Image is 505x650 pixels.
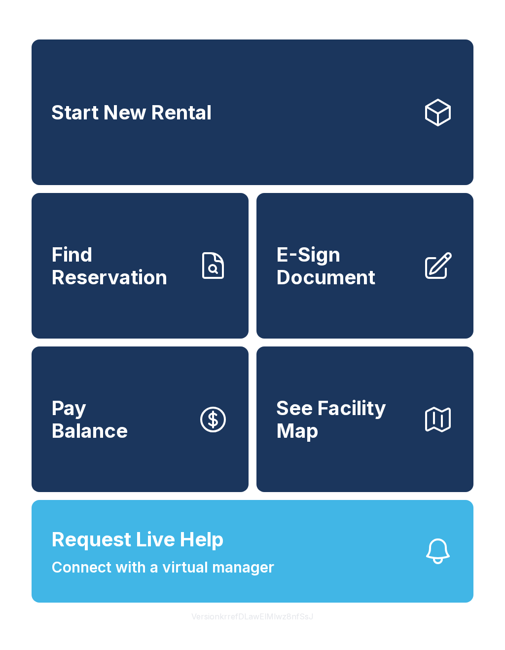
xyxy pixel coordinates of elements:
[51,525,224,554] span: Request Live Help
[32,500,473,603] button: Request Live HelpConnect with a virtual manager
[32,346,249,492] button: PayBalance
[256,346,473,492] button: See Facility Map
[183,603,322,630] button: VersionkrrefDLawElMlwz8nfSsJ
[32,193,249,339] a: Find Reservation
[51,556,274,578] span: Connect with a virtual manager
[276,243,414,288] span: E-Sign Document
[51,397,128,442] span: Pay Balance
[32,39,473,185] a: Start New Rental
[256,193,473,339] a: E-Sign Document
[51,243,189,288] span: Find Reservation
[276,397,414,442] span: See Facility Map
[51,101,212,124] span: Start New Rental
